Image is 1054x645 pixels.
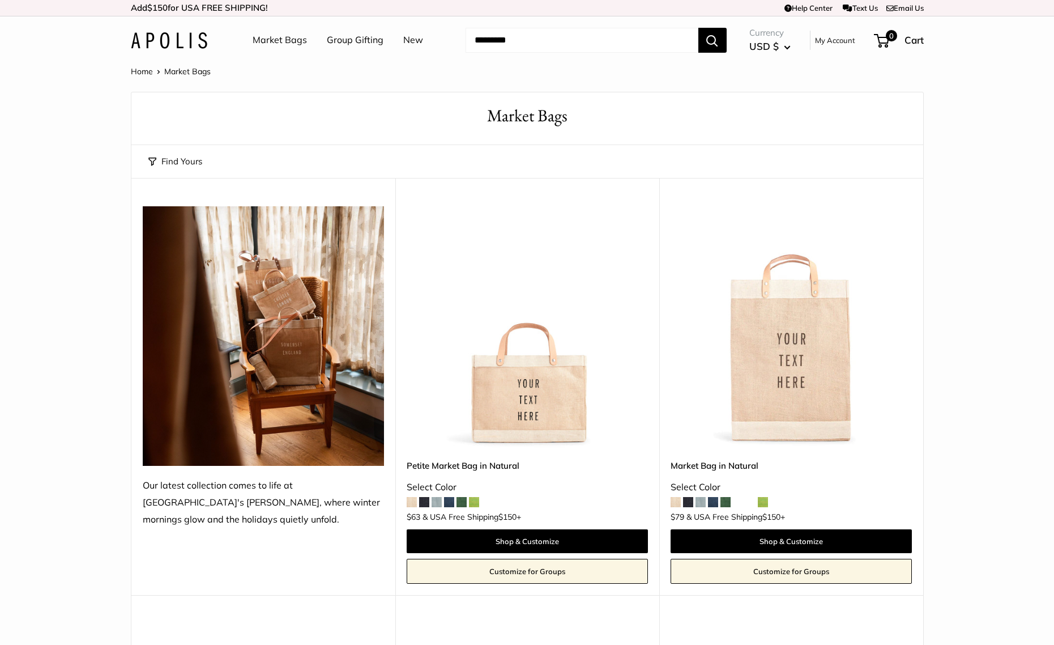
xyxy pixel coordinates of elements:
a: Text Us [843,3,877,12]
span: & USA Free Shipping + [686,513,785,521]
a: Email Us [886,3,924,12]
a: Home [131,66,153,77]
span: Currency [749,25,791,41]
div: Our latest collection comes to life at [GEOGRAPHIC_DATA]'s [PERSON_NAME], where winter mornings g... [143,477,384,528]
a: Market Bag in Natural [671,459,912,472]
a: 0 Cart [875,31,924,49]
span: Market Bags [164,66,211,77]
a: My Account [815,33,855,47]
span: $79 [671,512,684,522]
h1: Market Bags [148,104,906,128]
img: Petite Market Bag in Natural [407,206,648,448]
span: $150 [498,512,517,522]
a: Help Center [784,3,833,12]
span: Cart [904,34,924,46]
a: New [403,32,423,49]
a: Customize for Groups [407,559,648,584]
button: Find Yours [148,154,202,169]
span: $63 [407,512,420,522]
a: Market Bags [253,32,307,49]
a: Petite Market Bag in NaturalPetite Market Bag in Natural [407,206,648,448]
a: Group Gifting [327,32,383,49]
span: $150 [762,512,780,522]
button: Search [698,28,727,53]
img: Our latest collection comes to life at UK's Estelle Manor, where winter mornings glow and the hol... [143,206,384,466]
a: Shop & Customize [407,529,648,553]
input: Search... [466,28,698,53]
img: Market Bag in Natural [671,206,912,448]
div: Select Color [407,479,648,496]
nav: Breadcrumb [131,64,211,79]
a: Customize for Groups [671,559,912,584]
a: Shop & Customize [671,529,912,553]
span: $150 [147,2,168,13]
a: Market Bag in NaturalMarket Bag in Natural [671,206,912,448]
span: 0 [885,30,897,41]
span: USD $ [749,40,779,52]
button: USD $ [749,37,791,56]
img: Apolis [131,32,207,49]
a: Petite Market Bag in Natural [407,459,648,472]
div: Select Color [671,479,912,496]
span: & USA Free Shipping + [423,513,521,521]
